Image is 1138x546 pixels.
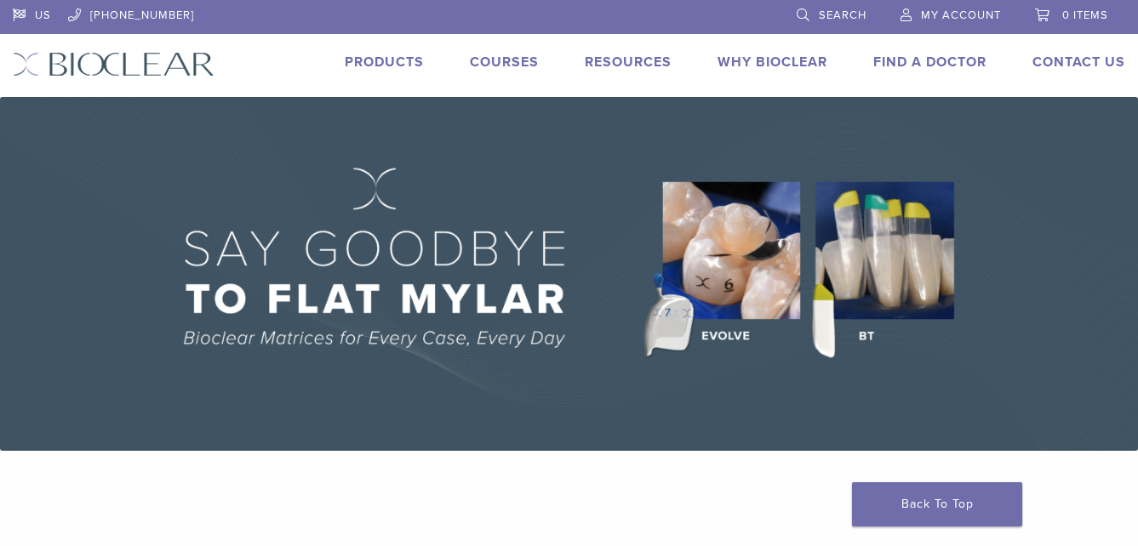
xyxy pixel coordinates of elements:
span: Search [819,9,866,22]
a: Resources [585,54,672,71]
img: Bioclear [13,52,214,77]
a: Contact Us [1032,54,1125,71]
a: Back To Top [852,482,1022,526]
a: Courses [470,54,539,71]
a: Products [345,54,424,71]
a: Find A Doctor [873,54,986,71]
span: My Account [921,9,1001,22]
a: Why Bioclear [718,54,827,71]
span: 0 items [1062,9,1108,22]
